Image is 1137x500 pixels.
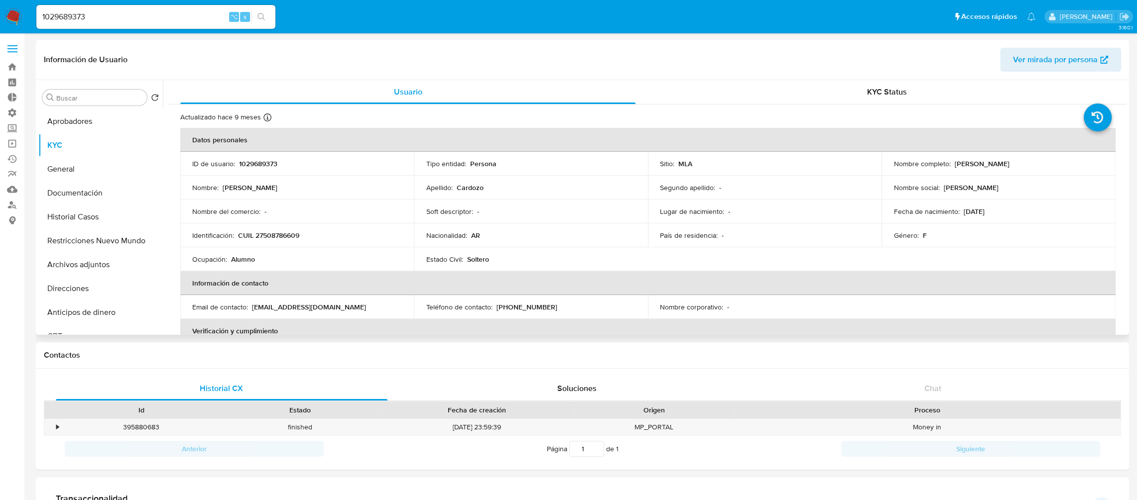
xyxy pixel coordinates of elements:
[69,405,214,415] div: Id
[192,302,248,311] p: Email de contacto :
[239,159,277,168] p: 1029689373
[719,183,721,192] p: -
[961,11,1017,22] span: Accesos rápidos
[727,302,729,311] p: -
[56,94,143,102] input: Buscar
[660,183,715,192] p: Segundo apellido :
[38,300,163,324] button: Anticipos de dinero
[734,419,1121,435] div: Money in
[223,183,277,192] p: [PERSON_NAME]
[192,159,235,168] p: ID de usuario :
[192,255,227,264] p: Ocupación :
[467,255,489,264] p: Soltero
[575,419,734,435] div: MP_PORTAL
[62,419,221,435] div: 395880683
[582,405,727,415] div: Origen
[38,253,163,277] button: Archivos adjuntos
[252,302,366,311] p: [EMAIL_ADDRESS][DOMAIN_NAME]
[44,55,127,65] h1: Información de Usuario
[46,94,54,101] button: Buscar
[922,231,926,240] p: F
[1013,48,1098,72] span: Ver mirada por persona
[660,207,724,216] p: Lugar de nacimiento :
[180,128,1116,152] th: Datos personales
[231,255,255,264] p: Alumno
[557,383,597,394] span: Soluciones
[38,109,163,133] button: Aprobadores
[660,231,718,240] p: País de residencia :
[56,422,59,432] div: •
[221,419,379,435] div: finished
[38,229,163,253] button: Restricciones Nuevo Mundo
[38,205,163,229] button: Historial Casos
[38,324,163,348] button: CBT
[230,12,238,21] span: ⌥
[394,86,422,98] span: Usuario
[38,181,163,205] button: Documentación
[192,207,260,216] p: Nombre del comercio :
[924,383,941,394] span: Chat
[38,277,163,300] button: Direcciones
[36,10,275,23] input: Buscar usuario o caso...
[1059,12,1116,21] p: jessica.fukman@mercadolibre.com
[426,207,473,216] p: Soft descriptor :
[38,133,163,157] button: KYC
[180,319,1116,343] th: Verificación y cumplimiento
[471,231,480,240] p: AR
[426,159,466,168] p: Tipo entidad :
[44,350,1121,360] h1: Contactos
[426,183,452,192] p: Apellido :
[426,302,492,311] p: Teléfono de contacto :
[65,441,324,457] button: Anterior
[151,94,159,104] button: Volver al orden por defecto
[893,231,918,240] p: Género :
[1027,12,1035,21] a: Notificaciones
[251,10,271,24] button: search-icon
[180,271,1116,295] th: Información de contacto
[200,383,243,394] span: Historial CX
[841,441,1100,457] button: Siguiente
[38,157,163,181] button: General
[728,207,730,216] p: -
[238,231,299,240] p: CUIL 27508786609
[1119,11,1130,22] a: Salir
[954,159,1009,168] p: [PERSON_NAME]
[426,255,463,264] p: Estado Civil :
[660,159,674,168] p: Sitio :
[678,159,692,168] p: MLA
[426,231,467,240] p: Nacionalidad :
[477,207,479,216] p: -
[1000,48,1121,72] button: Ver mirada por persona
[192,231,234,240] p: Identificación :
[379,419,575,435] div: [DATE] 23:59:39
[496,302,557,311] p: [PHONE_NUMBER]
[456,183,483,192] p: Cardozo
[893,159,950,168] p: Nombre completo :
[547,441,619,457] span: Página de
[963,207,984,216] p: [DATE]
[386,405,568,415] div: Fecha de creación
[893,183,939,192] p: Nombre social :
[244,12,247,21] span: s
[660,302,723,311] p: Nombre corporativo :
[470,159,496,168] p: Persona
[893,207,959,216] p: Fecha de nacimiento :
[616,444,619,454] span: 1
[867,86,907,98] span: KYC Status
[192,183,219,192] p: Nombre :
[264,207,266,216] p: -
[180,112,261,122] p: Actualizado hace 9 meses
[228,405,373,415] div: Estado
[943,183,998,192] p: [PERSON_NAME]
[741,405,1114,415] div: Proceso
[722,231,724,240] p: -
